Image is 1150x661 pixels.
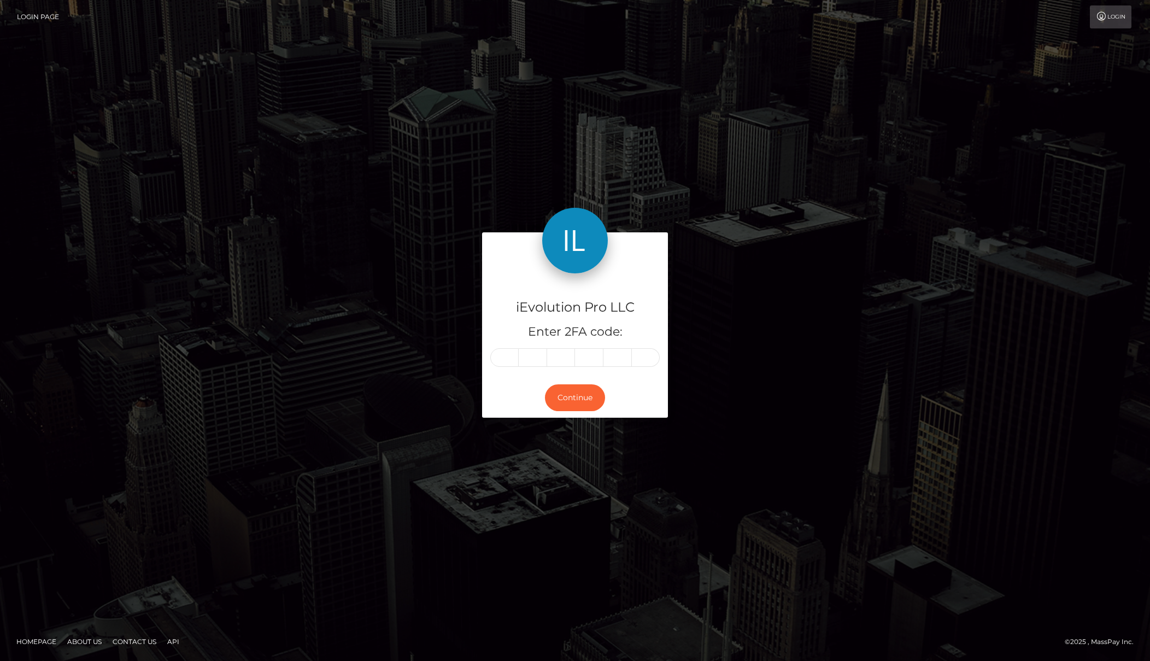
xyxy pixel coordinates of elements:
[1065,636,1142,648] div: © 2025 , MassPay Inc.
[12,633,61,650] a: Homepage
[490,298,660,317] h4: iEvolution Pro LLC
[1090,5,1131,28] a: Login
[63,633,106,650] a: About Us
[542,208,608,273] img: iEvolution Pro LLC
[163,633,184,650] a: API
[545,384,605,411] button: Continue
[490,324,660,341] h5: Enter 2FA code:
[108,633,161,650] a: Contact Us
[17,5,59,28] a: Login Page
